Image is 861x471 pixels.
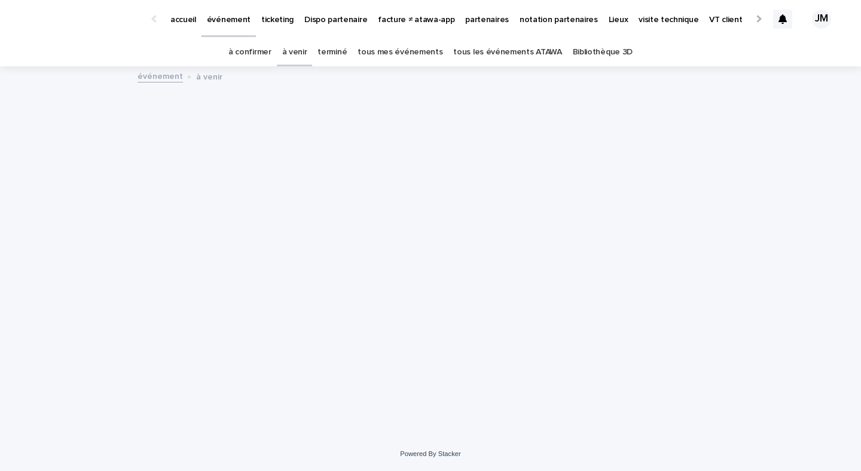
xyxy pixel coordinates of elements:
[196,69,222,82] p: à venir
[282,38,307,66] a: à venir
[812,10,831,29] div: JM
[453,38,561,66] a: tous les événements ATAWA
[400,450,460,457] a: Powered By Stacker
[24,7,140,31] img: Ls34BcGeRexTGTNfXpUC
[138,69,183,82] a: événement
[573,38,633,66] a: Bibliothèque 3D
[317,38,347,66] a: terminé
[358,38,442,66] a: tous mes événements
[228,38,271,66] a: à confirmer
